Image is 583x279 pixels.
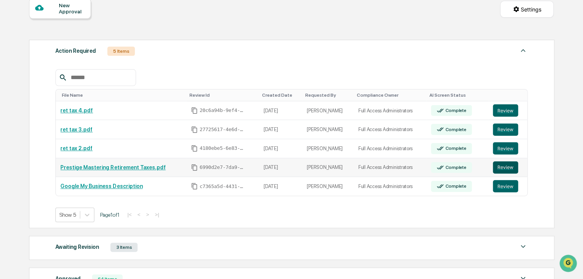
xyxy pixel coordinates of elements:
[5,93,52,107] a: 🖐️Preclearance
[191,126,198,133] span: Copy Id
[60,164,165,170] a: Prestige Mastering Retirement Taxes.pdf
[444,127,466,132] div: Complete
[26,66,97,72] div: We're available if you need us!
[259,120,302,139] td: [DATE]
[302,177,353,196] td: [PERSON_NAME]
[518,46,528,55] img: caret
[52,93,98,107] a: 🗄️Attestations
[444,146,466,151] div: Complete
[493,142,518,154] button: Review
[110,243,138,252] div: 3 Items
[354,120,426,139] td: Full Access Administrators
[135,211,143,218] button: <
[199,127,245,133] span: 27725617-4e6d-4783-9bd3-91ee739cb722
[493,104,523,117] a: Review
[302,120,353,139] td: [PERSON_NAME]
[493,142,523,154] a: Review
[76,130,92,135] span: Pylon
[429,92,485,98] div: Toggle SortBy
[191,183,198,190] span: Copy Id
[55,97,62,103] div: 🗄️
[493,161,518,174] button: Review
[130,61,139,70] button: Start new chat
[191,107,198,114] span: Copy Id
[259,158,302,177] td: [DATE]
[493,180,523,192] a: Review
[60,107,93,114] a: ret tax 4.pdf
[55,46,96,56] div: Action Required
[199,107,245,114] span: 20c6a94b-9ef4-4ba1-9ebb-be3d08b35544
[262,92,299,98] div: Toggle SortBy
[8,16,139,28] p: How can we help?
[107,47,135,56] div: 5 Items
[444,165,466,170] div: Complete
[444,183,466,189] div: Complete
[152,211,161,218] button: >|
[518,242,528,251] img: caret
[493,104,518,117] button: Review
[63,96,95,104] span: Attestations
[199,164,245,170] span: 6990d2e7-7da9-4ede-bed9-b1e76f781214
[15,96,49,104] span: Preclearance
[60,145,92,151] a: ret tax 2.pdf
[354,101,426,120] td: Full Access Administrators
[8,112,14,118] div: 🔎
[55,242,99,252] div: Awaiting Revision
[8,58,21,72] img: 1746055101610-c473b297-6a78-478c-a979-82029cc54cd1
[5,108,51,122] a: 🔎Data Lookup
[26,58,125,66] div: Start new chat
[125,211,134,218] button: |<
[189,92,256,98] div: Toggle SortBy
[302,139,353,158] td: [PERSON_NAME]
[144,211,151,218] button: >
[199,183,245,190] span: c7365a5d-4431-4539-8543-67bb0c774eef
[8,97,14,103] div: 🖐️
[15,111,48,118] span: Data Lookup
[444,108,466,113] div: Complete
[302,101,353,120] td: [PERSON_NAME]
[199,145,245,151] span: 4180ebe5-6e83-4375-a3e4-61a18df0385e
[60,127,92,133] a: ret tax 3.pdf
[494,92,525,98] div: Toggle SortBy
[493,123,518,136] button: Review
[500,1,554,18] button: Settings
[559,254,579,274] iframe: Open customer support
[100,212,119,218] span: Page 1 of 1
[354,139,426,158] td: Full Access Administrators
[302,158,353,177] td: [PERSON_NAME]
[357,92,423,98] div: Toggle SortBy
[493,123,523,136] a: Review
[259,177,302,196] td: [DATE]
[305,92,350,98] div: Toggle SortBy
[59,2,84,15] div: New Approval
[493,180,518,192] button: Review
[354,177,426,196] td: Full Access Administrators
[259,101,302,120] td: [DATE]
[493,161,523,174] a: Review
[62,92,183,98] div: Toggle SortBy
[60,183,143,189] a: Google My Business Description
[354,158,426,177] td: Full Access Administrators
[259,139,302,158] td: [DATE]
[54,129,92,135] a: Powered byPylon
[191,164,198,171] span: Copy Id
[191,145,198,152] span: Copy Id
